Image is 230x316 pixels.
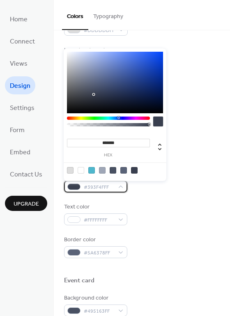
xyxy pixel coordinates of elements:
[10,124,25,137] span: Form
[84,183,114,192] span: #393F4FFF
[10,102,34,115] span: Settings
[64,236,126,244] div: Border color
[64,203,126,211] div: Text color
[110,167,116,174] div: rgb(73, 81, 99)
[131,167,138,174] div: rgb(57, 63, 79)
[5,196,47,211] button: Upgrade
[84,249,114,257] span: #5A6378FF
[5,32,40,50] a: Connect
[120,167,127,174] div: rgb(90, 99, 120)
[5,54,32,72] a: Views
[67,167,74,174] div: rgb(221, 221, 221)
[84,26,115,35] span: #DDDDDDFF
[99,167,106,174] div: rgb(159, 167, 183)
[5,10,32,28] a: Home
[10,35,35,48] span: Connect
[5,121,30,139] a: Form
[78,167,84,174] div: rgb(255, 255, 255)
[84,216,114,224] span: #FFFFFFFF
[64,46,126,55] div: Inner border color
[14,200,39,208] span: Upgrade
[10,80,30,93] span: Design
[5,98,39,117] a: Settings
[84,307,114,316] span: #495163FF
[67,153,150,158] label: hex
[5,165,47,183] a: Contact Us
[64,277,94,285] div: Event card
[5,143,35,161] a: Embed
[10,57,28,71] span: Views
[88,167,95,174] div: rgb(78, 183, 205)
[10,146,30,159] span: Embed
[10,13,28,26] span: Home
[5,76,35,94] a: Design
[10,168,42,181] span: Contact Us
[64,294,126,302] div: Background color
